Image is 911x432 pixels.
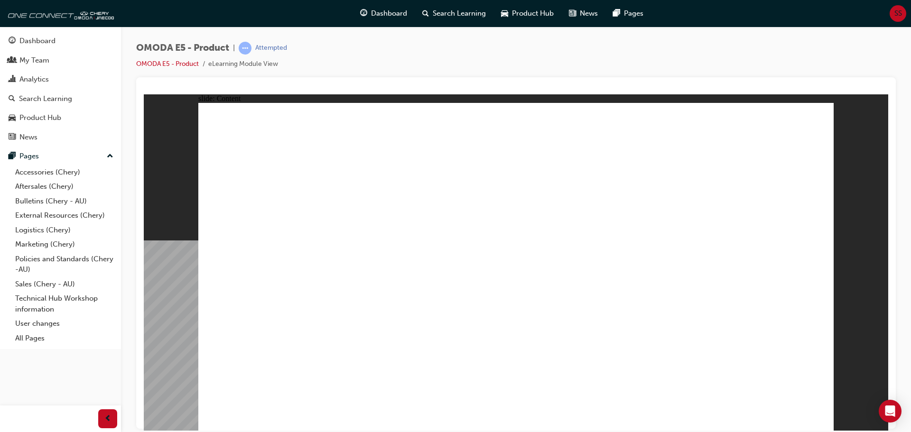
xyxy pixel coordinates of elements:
a: pages-iconPages [605,4,651,23]
a: News [4,129,117,146]
span: news-icon [9,133,16,142]
span: Dashboard [371,8,407,19]
div: Search Learning [19,93,72,104]
span: chart-icon [9,75,16,84]
a: My Team [4,52,117,69]
span: Pages [624,8,643,19]
div: Dashboard [19,36,56,46]
a: External Resources (Chery) [11,208,117,223]
a: Search Learning [4,90,117,108]
a: OMODA E5 - Product [136,60,199,68]
li: eLearning Module View [208,59,278,70]
a: Accessories (Chery) [11,165,117,180]
span: | [233,43,235,54]
span: pages-icon [9,152,16,161]
a: car-iconProduct Hub [493,4,561,23]
span: news-icon [569,8,576,19]
a: Technical Hub Workshop information [11,291,117,316]
button: Pages [4,147,117,165]
div: Analytics [19,74,49,85]
span: up-icon [107,150,113,163]
a: news-iconNews [561,4,605,23]
a: Logistics (Chery) [11,223,117,238]
span: search-icon [422,8,429,19]
img: oneconnect [5,4,114,23]
a: Policies and Standards (Chery -AU) [11,252,117,277]
span: SS [894,8,902,19]
button: DashboardMy TeamAnalyticsSearch LearningProduct HubNews [4,30,117,147]
a: All Pages [11,331,117,346]
a: Marketing (Chery) [11,237,117,252]
button: SS [890,5,906,22]
span: people-icon [9,56,16,65]
a: Product Hub [4,109,117,127]
a: Bulletins (Chery - AU) [11,194,117,209]
div: My Team [19,55,49,66]
a: Dashboard [4,32,117,50]
span: prev-icon [104,413,112,425]
span: guage-icon [360,8,367,19]
a: User changes [11,316,117,331]
div: Pages [19,151,39,162]
span: News [580,8,598,19]
div: Product Hub [19,112,61,123]
span: Search Learning [433,8,486,19]
span: search-icon [9,95,15,103]
span: car-icon [9,114,16,122]
a: search-iconSearch Learning [415,4,493,23]
a: Analytics [4,71,117,88]
span: Product Hub [512,8,554,19]
div: News [19,132,37,143]
a: guage-iconDashboard [353,4,415,23]
span: pages-icon [613,8,620,19]
a: Sales (Chery - AU) [11,277,117,292]
a: Aftersales (Chery) [11,179,117,194]
span: car-icon [501,8,508,19]
span: OMODA E5 - Product [136,43,229,54]
div: Open Intercom Messenger [879,400,902,423]
span: guage-icon [9,37,16,46]
div: Attempted [255,44,287,53]
span: learningRecordVerb_ATTEMPT-icon [239,42,251,55]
